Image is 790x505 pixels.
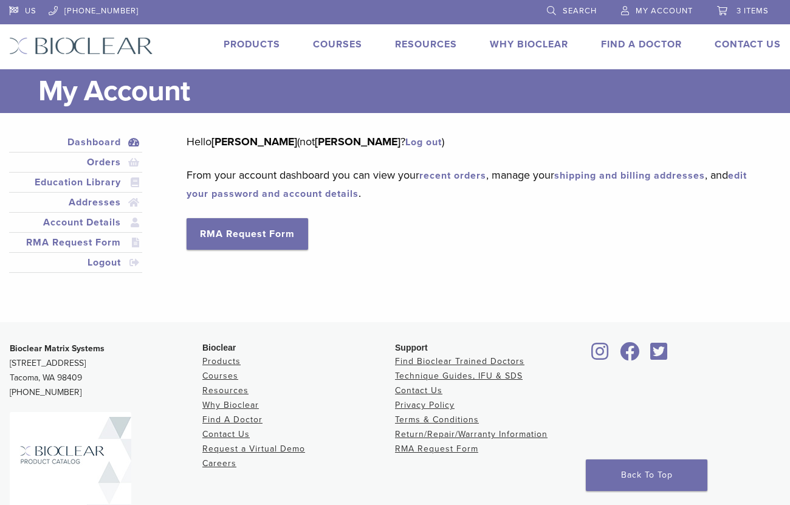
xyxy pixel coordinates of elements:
a: Back To Top [586,459,707,491]
a: Logout [12,255,140,270]
a: Bioclear [646,349,671,362]
strong: Bioclear Matrix Systems [10,343,105,354]
span: 3 items [737,6,769,16]
a: Find Bioclear Trained Doctors [395,356,524,366]
a: Request a Virtual Demo [202,444,305,454]
a: Orders [12,155,140,170]
a: Find A Doctor [202,414,263,425]
a: Products [224,38,280,50]
a: Resources [395,38,457,50]
a: Why Bioclear [490,38,568,50]
a: recent orders [419,170,486,182]
a: Careers [202,458,236,469]
a: Technique Guides, IFU & SDS [395,371,523,381]
strong: [PERSON_NAME] [315,135,400,148]
a: RMA Request Form [12,235,140,250]
a: Terms & Conditions [395,414,479,425]
p: [STREET_ADDRESS] Tacoma, WA 98409 [PHONE_NUMBER] [10,342,202,400]
a: Bioclear [588,349,613,362]
a: Return/Repair/Warranty Information [395,429,548,439]
span: Support [395,343,428,352]
h1: My Account [38,69,781,113]
a: shipping and billing addresses [554,170,705,182]
a: Log out [405,136,442,148]
a: Bioclear [616,349,644,362]
a: Contact Us [202,429,250,439]
a: Courses [202,371,238,381]
a: RMA Request Form [395,444,478,454]
a: Courses [313,38,362,50]
span: Search [563,6,597,16]
img: Bioclear [9,37,153,55]
a: Addresses [12,195,140,210]
p: From your account dashboard you can view your , manage your , and . [187,166,763,202]
a: Education Library [12,175,140,190]
a: Products [202,356,241,366]
a: Why Bioclear [202,400,259,410]
a: Privacy Policy [395,400,455,410]
nav: Account pages [9,132,142,287]
a: Account Details [12,215,140,230]
p: Hello (not ? ) [187,132,763,151]
a: Dashboard [12,135,140,149]
span: My Account [636,6,693,16]
a: Contact Us [395,385,442,396]
a: Find A Doctor [601,38,682,50]
a: Resources [202,385,249,396]
a: RMA Request Form [187,218,308,250]
a: Contact Us [715,38,781,50]
span: Bioclear [202,343,236,352]
strong: [PERSON_NAME] [211,135,297,148]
